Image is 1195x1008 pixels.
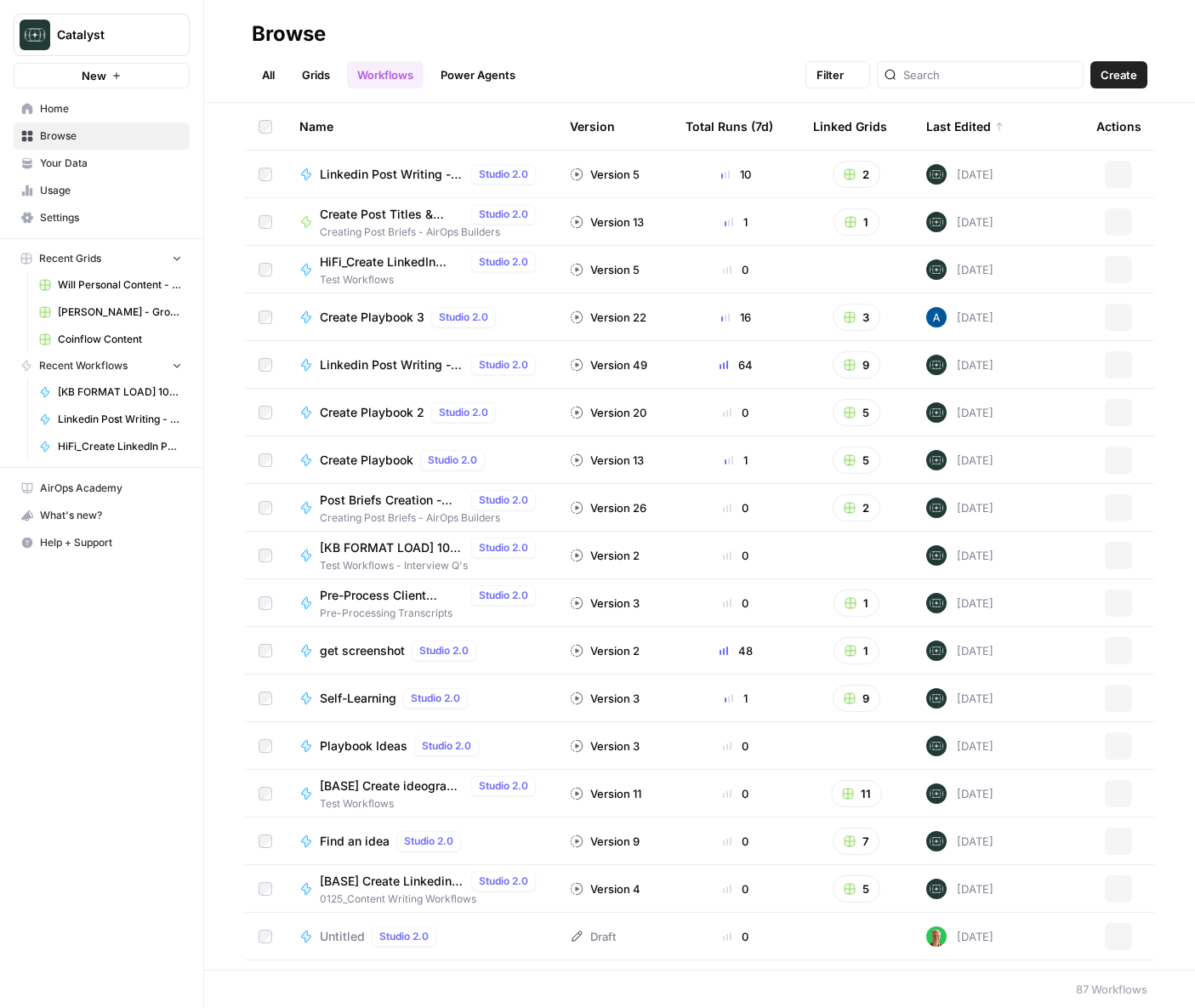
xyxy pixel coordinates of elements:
button: Recent Workflows [14,353,190,379]
span: Create Post Titles & Briefs - From Interview [320,206,464,223]
span: Test Workflows - Interview Q's [320,558,543,573]
span: HiFi_Create LinkedIn Posts from Template [320,253,464,271]
span: Linkedin Post Writing - [DATE] [320,356,464,373]
span: Create Playbook 3 [320,309,424,326]
button: 5 [833,875,880,903]
button: 2 [833,161,880,188]
div: [DATE] [926,164,993,185]
img: lkqc6w5wqsmhugm7jkiokl0d6w4g [926,736,947,756]
button: 1 [834,589,879,617]
div: Version 20 [570,404,646,421]
div: [DATE] [926,593,993,613]
div: Version 3 [570,737,640,755]
span: Studio 2.0 [479,357,528,373]
a: get screenshotStudio 2.0 [299,641,543,661]
a: UntitledStudio 2.0 [299,926,543,947]
span: Self-Learning [320,690,396,707]
div: [DATE] [926,879,993,899]
a: Linkedin Post Writing - [DATE]Studio 2.0 [299,164,543,185]
span: Creating Post Briefs - AirOps Builders [320,510,543,526]
span: [PERSON_NAME] - Ground Content - [DATE] [58,305,182,320]
div: [DATE] [926,545,993,566]
div: Browse [252,20,326,48]
span: Studio 2.0 [479,588,528,603]
span: Untitled [320,928,365,945]
div: 0 [686,833,786,850]
div: Version 13 [570,214,644,231]
span: Studio 2.0 [479,493,528,508]
span: [KB FORMAT LOAD] 101 LinkedIn posts [58,384,182,400]
img: lkqc6w5wqsmhugm7jkiokl0d6w4g [926,783,947,804]
span: Find an idea [320,833,390,850]
span: Studio 2.0 [479,874,528,889]
img: lkqc6w5wqsmhugm7jkiokl0d6w4g [926,450,947,470]
a: [BASE] Create Linkedin CarouselStudio 2.00125_Content Writing Workflows [299,871,543,907]
span: Catalyst [57,26,160,43]
div: 1 [686,452,786,469]
a: Linkedin Post Writing - [DATE]Studio 2.0 [299,355,543,375]
button: 5 [833,399,880,426]
span: Your Data [40,156,182,171]
img: lkqc6w5wqsmhugm7jkiokl0d6w4g [926,355,947,375]
div: 0 [686,261,786,278]
div: Linked Grids [813,103,887,150]
div: [DATE] [926,783,993,804]
span: Studio 2.0 [422,738,471,754]
span: HiFi_Create LinkedIn Posts from Template [58,439,182,454]
div: Version [570,103,615,150]
a: Self-LearningStudio 2.0 [299,688,543,709]
div: Version 3 [570,595,640,612]
a: Find an ideaStudio 2.0 [299,831,543,851]
img: lkqc6w5wqsmhugm7jkiokl0d6w4g [926,212,947,232]
a: Workflows [347,61,424,88]
div: [DATE] [926,926,993,947]
span: Studio 2.0 [479,778,528,794]
img: lkqc6w5wqsmhugm7jkiokl0d6w4g [926,498,947,518]
div: Version 5 [570,166,640,183]
button: Workspace: Catalyst [14,14,190,56]
a: [KB FORMAT LOAD] 101 LinkedIn postsStudio 2.0Test Workflows - Interview Q's [299,538,543,573]
div: [DATE] [926,212,993,232]
span: Recent Workflows [39,358,128,373]
div: Version 49 [570,356,647,373]
div: [DATE] [926,259,993,280]
div: Last Edited [926,103,1004,150]
img: he81ibor8lsei4p3qvg4ugbvimgp [926,307,947,327]
a: Create Playbook 2Studio 2.0 [299,402,543,423]
div: 16 [686,309,786,326]
span: Studio 2.0 [428,453,477,468]
button: Create [1090,61,1147,88]
button: What's new? [14,502,190,529]
a: [BASE] Create ideogram imageStudio 2.0Test Workflows [299,776,543,812]
span: Studio 2.0 [479,167,528,182]
span: get screenshot [320,642,405,659]
button: 3 [833,304,880,331]
img: lkqc6w5wqsmhugm7jkiokl0d6w4g [926,831,947,851]
div: 0 [686,499,786,516]
span: Studio 2.0 [439,405,488,420]
span: Home [40,101,182,117]
div: 64 [686,356,786,373]
span: Studio 2.0 [439,310,488,325]
span: Studio 2.0 [411,691,460,706]
a: Pre-Process Client Transcript Data (Sales, Podcasts, YouTube, etc)Studio 2.0Pre-Processing Transc... [299,585,543,621]
a: Linkedin Post Writing - [DATE] [31,406,190,433]
div: Version 26 [570,499,646,516]
img: lkqc6w5wqsmhugm7jkiokl0d6w4g [926,164,947,185]
span: Usage [40,183,182,198]
span: 0125_Content Writing Workflows [320,891,543,907]
div: [DATE] [926,402,993,423]
div: 48 [686,642,786,659]
a: Playbook IdeasStudio 2.0 [299,736,543,756]
div: [DATE] [926,450,993,470]
a: Settings [14,204,190,231]
span: Recent Grids [39,251,101,266]
span: [BASE] Create Linkedin Carousel [320,873,464,890]
div: Name [299,103,543,150]
span: Test Workflows [320,796,543,812]
a: HiFi_Create LinkedIn Posts from TemplateStudio 2.0Test Workflows [299,252,543,288]
img: lkqc6w5wqsmhugm7jkiokl0d6w4g [926,402,947,423]
span: Studio 2.0 [479,254,528,270]
span: Studio 2.0 [479,540,528,555]
div: 0 [686,880,786,897]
